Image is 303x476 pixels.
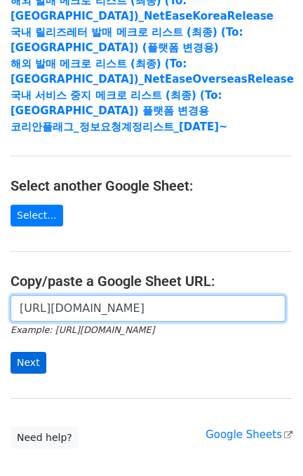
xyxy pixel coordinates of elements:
[11,57,294,86] a: 해외 발매 메크로 리스트 (최종) (To: [GEOGRAPHIC_DATA])_NetEaseOverseasRelease
[11,205,63,226] a: Select...
[11,325,154,335] small: Example: [URL][DOMAIN_NAME]
[11,273,292,290] h4: Copy/paste a Google Sheet URL:
[11,427,79,449] a: Need help?
[11,26,243,55] a: 국내 릴리즈레터 발매 메크로 리스트 (최종) (To:[GEOGRAPHIC_DATA]) (플랫폼 변경용)
[11,89,222,118] a: 국내 서비스 중지 메크로 리스트 (최종) (To:[GEOGRAPHIC_DATA]) 플랫폼 변경용
[11,352,46,374] input: Next
[206,428,292,441] a: Google Sheets
[11,295,285,322] input: Paste your Google Sheet URL here
[11,121,228,133] a: 코리안플래그_정보요청계정리스트_[DATE]~
[11,177,292,194] h4: Select another Google Sheet:
[233,409,303,476] iframe: Chat Widget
